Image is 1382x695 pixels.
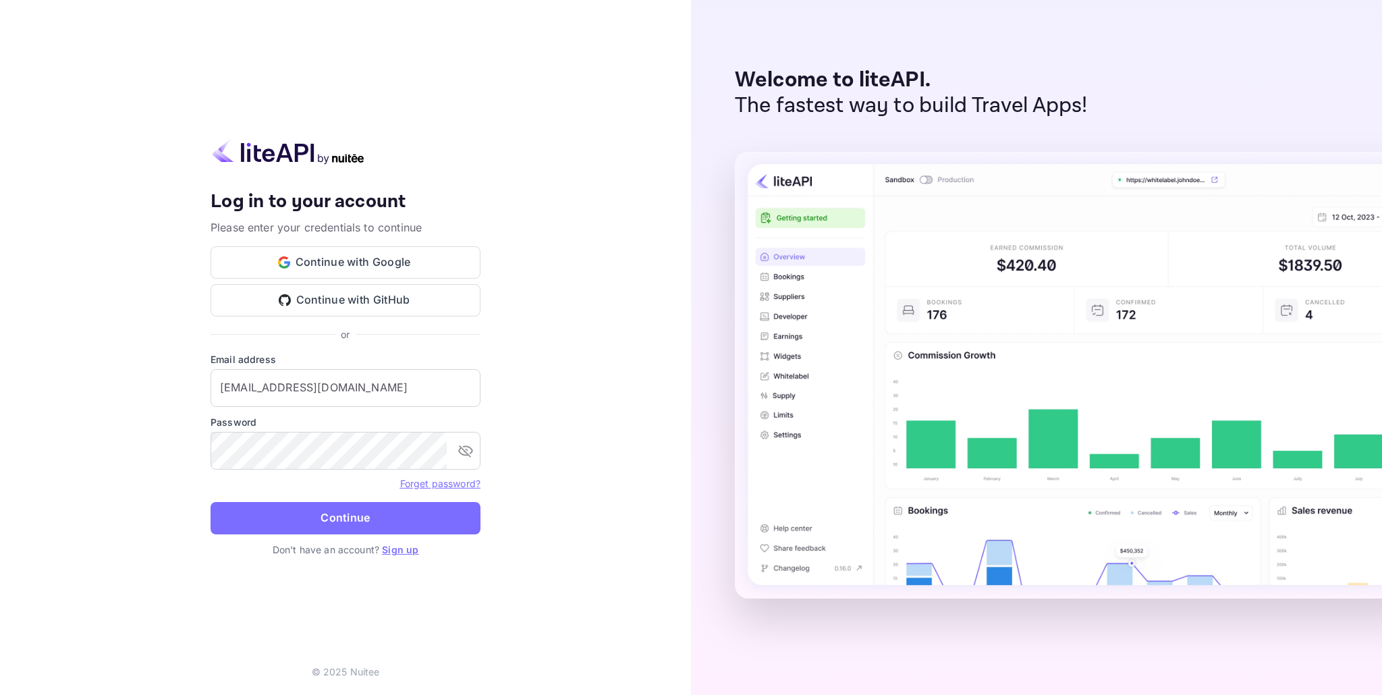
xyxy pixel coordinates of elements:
p: © 2025 Nuitee [312,665,380,679]
a: Forget password? [400,476,480,490]
button: Continue with GitHub [211,284,480,316]
a: Sign up [382,544,418,555]
button: Continue [211,502,480,534]
button: toggle password visibility [452,437,479,464]
p: or [341,327,350,341]
input: Enter your email address [211,369,480,407]
p: Don't have an account? [211,543,480,557]
label: Email address [211,352,480,366]
label: Password [211,415,480,429]
p: The fastest way to build Travel Apps! [735,93,1088,119]
h4: Log in to your account [211,190,480,214]
button: Continue with Google [211,246,480,279]
p: Please enter your credentials to continue [211,219,480,235]
p: Welcome to liteAPI. [735,67,1088,93]
a: Forget password? [400,478,480,489]
img: liteapi [211,138,366,165]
